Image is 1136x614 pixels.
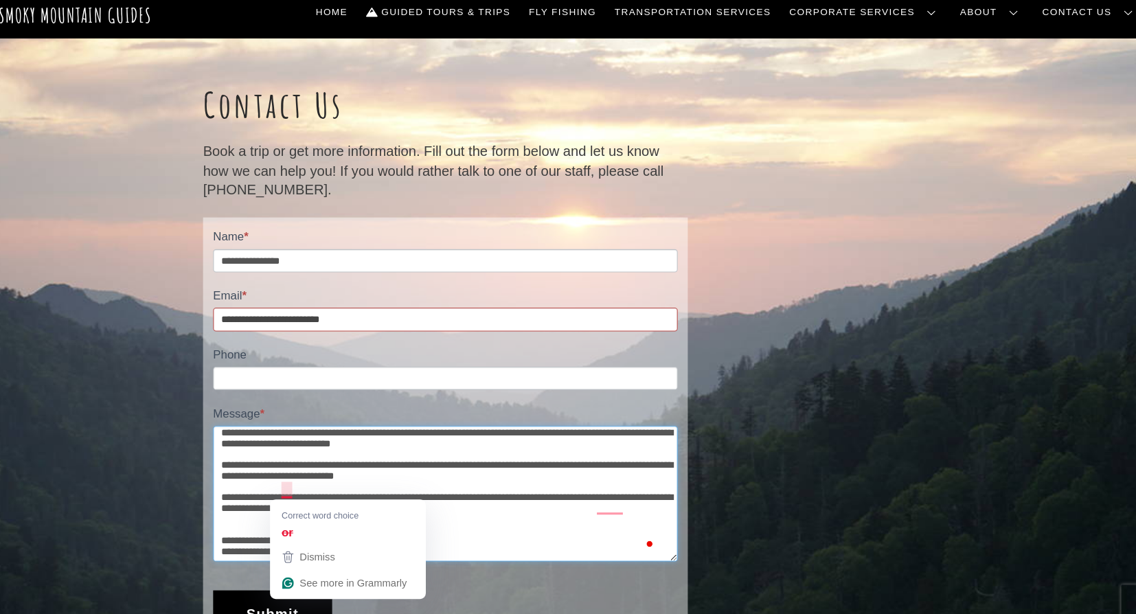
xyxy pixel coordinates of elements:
p: Book a trip or get more information. Fill out the form below and let us know how we can help you!... [214,142,675,196]
label: Message [223,391,666,411]
textarea: To enrich screen reader interactions, please activate Accessibility in Grammarly extension settings [223,412,666,542]
a: Fly Fishing [519,3,593,32]
a: Transportation Services [600,3,760,32]
a: Home [315,3,356,32]
a: About [929,3,1001,32]
a: Smoky Mountain Guides [19,10,165,32]
a: Corporate Services [766,3,922,32]
label: Phone [223,336,666,356]
h1: Contact Us [214,87,675,126]
a: Contact Us [1008,3,1110,32]
a: Guided Tours & Trips [363,3,512,32]
label: Name [223,223,666,243]
label: Email [223,280,666,299]
button: Submit [223,569,337,613]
